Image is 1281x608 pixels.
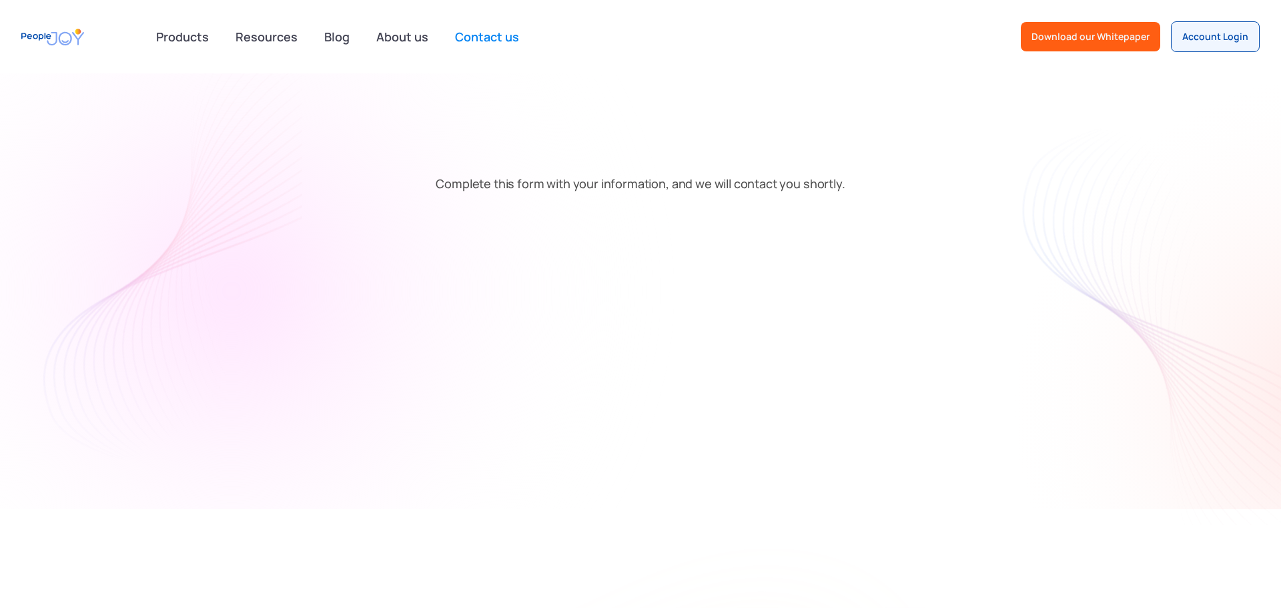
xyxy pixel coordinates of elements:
[1182,30,1248,43] div: Account Login
[316,22,358,51] a: Blog
[160,533,348,565] span: Schedule a demo
[1031,30,1150,43] div: Download our Whitepaper
[1171,21,1260,52] a: Account Login
[436,174,845,194] p: Complete this form with your information, and we will contact you shortly.
[228,22,306,51] a: Resources
[21,22,84,52] a: home
[160,541,429,599] span: (Employers Only)
[368,22,436,51] a: About us
[447,22,527,51] a: Contact us
[835,73,1281,525] img: texture
[640,531,871,551] label: Name
[1021,22,1160,51] a: Download our Whitepaper
[148,23,217,50] div: Products
[891,531,1121,551] label: Email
